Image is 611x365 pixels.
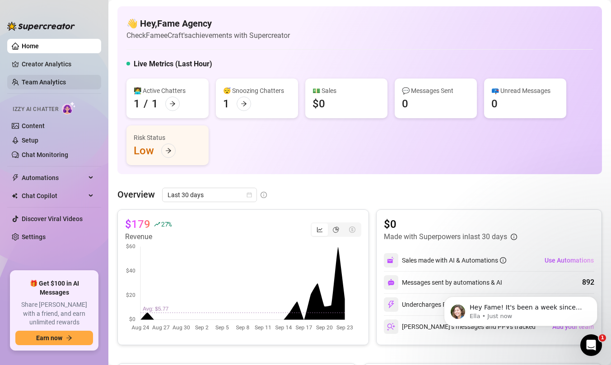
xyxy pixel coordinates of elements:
[117,188,155,201] article: Overview
[22,122,45,129] a: Content
[22,57,94,71] a: Creator Analytics
[402,97,408,111] div: 0
[15,331,93,345] button: Earn nowarrow-right
[168,188,252,202] span: Last 30 days
[7,22,75,31] img: logo-BBDzfeDw.svg
[384,231,507,242] article: Made with Superpowers in last 30 days
[22,171,86,185] span: Automations
[12,193,18,199] img: Chat Copilot
[22,151,68,158] a: Chat Monitoring
[349,226,355,233] span: dollar-circle
[312,97,325,111] div: $0
[384,275,502,290] div: Messages sent by automations & AI
[317,226,323,233] span: line-chart
[387,279,395,286] img: svg%3e
[22,42,39,50] a: Home
[491,86,559,96] div: 📪 Unread Messages
[125,231,172,242] article: Revenue
[15,279,93,297] span: 🎁 Get $100 in AI Messages
[134,133,201,143] div: Risk Status
[387,256,395,264] img: svg%3e
[223,97,229,111] div: 1
[333,226,339,233] span: pie-chart
[261,192,267,198] span: info-circle
[387,323,395,331] img: svg%3e
[500,257,506,263] span: info-circle
[15,300,93,327] span: Share [PERSON_NAME] with a friend, and earn unlimited rewards
[241,101,247,107] span: arrow-right
[384,319,536,334] div: [PERSON_NAME]’s messages and PPVs tracked
[154,221,160,227] span: rise
[62,102,76,115] img: AI Chatter
[511,234,517,240] span: info-circle
[545,257,594,264] span: Use Automations
[13,105,58,114] span: Izzy AI Chatter
[223,86,291,96] div: 😴 Snoozing Chatters
[544,253,594,268] button: Use Automations
[384,217,517,231] article: $0
[134,59,212,69] h5: Live Metrics (Last Hour)
[169,101,176,107] span: arrow-right
[22,137,38,144] a: Setup
[161,220,172,228] span: 27 %
[247,192,252,198] span: calendar
[402,255,506,265] div: Sales made with AI & Automations
[387,300,395,309] img: svg%3e
[134,86,201,96] div: 👩‍💻 Active Chatters
[22,189,86,203] span: Chat Copilot
[152,97,158,111] div: 1
[599,334,606,342] span: 1
[312,86,380,96] div: 💵 Sales
[36,334,62,342] span: Earn now
[384,297,512,312] div: Undercharges Prevented by PriceGuard
[66,335,72,341] span: arrow-right
[126,17,290,30] h4: 👋 Hey, Fame Agency
[311,222,361,237] div: segmented control
[580,334,602,356] iframe: Intercom live chat
[134,97,140,111] div: 1
[491,97,498,111] div: 0
[165,148,172,154] span: arrow-right
[126,30,290,41] article: Check FameeCraft's achievements with Supercreator
[402,86,470,96] div: 💬 Messages Sent
[22,233,46,240] a: Settings
[22,79,66,86] a: Team Analytics
[12,174,19,181] span: thunderbolt
[430,277,611,341] iframe: Intercom notifications message
[22,215,83,222] a: Discover Viral Videos
[125,217,150,231] article: $179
